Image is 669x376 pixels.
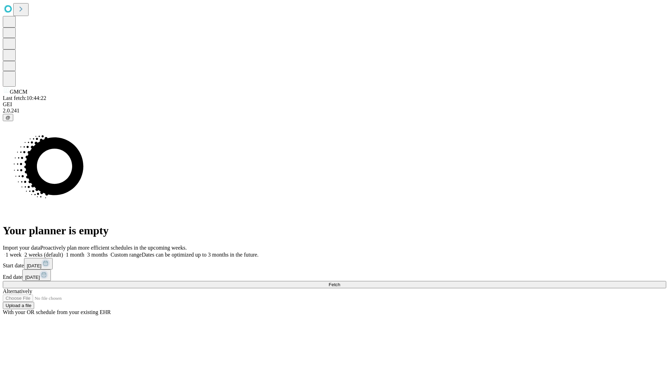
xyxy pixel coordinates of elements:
[3,245,40,251] span: Import your data
[25,275,40,280] span: [DATE]
[3,224,666,237] h1: Your planner is empty
[3,269,666,281] div: End date
[142,252,259,258] span: Dates can be optimized up to 3 months in the future.
[3,302,34,309] button: Upload a file
[3,288,32,294] span: Alternatively
[27,263,41,268] span: [DATE]
[22,269,51,281] button: [DATE]
[3,281,666,288] button: Fetch
[3,258,666,269] div: Start date
[3,114,13,121] button: @
[24,252,63,258] span: 2 weeks (default)
[3,95,46,101] span: Last fetch: 10:44:22
[3,101,666,108] div: GEI
[3,108,666,114] div: 2.0.241
[6,115,10,120] span: @
[66,252,84,258] span: 1 month
[10,89,28,95] span: GMCM
[87,252,108,258] span: 3 months
[24,258,53,269] button: [DATE]
[110,252,141,258] span: Custom range
[3,309,111,315] span: With your OR schedule from your existing EHR
[329,282,340,287] span: Fetch
[6,252,22,258] span: 1 week
[40,245,187,251] span: Proactively plan more efficient schedules in the upcoming weeks.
